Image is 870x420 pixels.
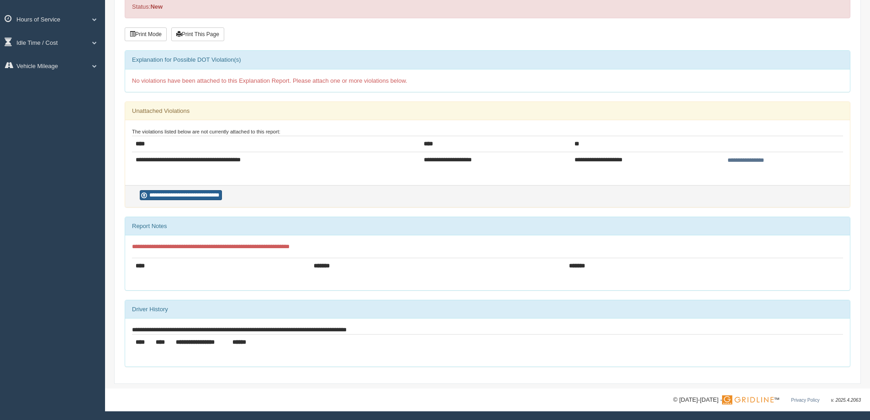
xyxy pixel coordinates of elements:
div: Explanation for Possible DOT Violation(s) [125,51,850,69]
div: © [DATE]-[DATE] - ™ [673,395,861,405]
div: Unattached Violations [125,102,850,120]
img: Gridline [722,395,774,404]
div: Driver History [125,300,850,319]
span: No violations have been attached to this Explanation Report. Please attach one or more violations... [132,77,407,84]
a: Privacy Policy [791,398,819,403]
strong: New [150,3,163,10]
div: Report Notes [125,217,850,235]
button: Print Mode [125,27,167,41]
small: The violations listed below are not currently attached to this report: [132,129,280,134]
button: Print This Page [171,27,224,41]
span: v. 2025.4.2063 [831,398,861,403]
